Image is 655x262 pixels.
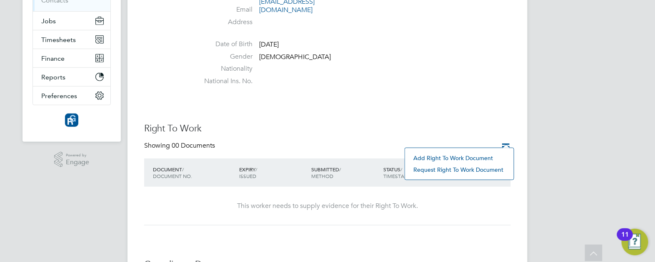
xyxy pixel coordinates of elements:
[194,77,252,86] label: National Ins. No.
[41,54,65,62] span: Finance
[54,152,90,168] a: Powered byEngage
[194,52,252,61] label: Gender
[66,159,89,166] span: Engage
[259,40,279,49] span: [DATE]
[144,123,511,135] h3: Right To Work
[33,49,110,67] button: Finance
[255,166,257,173] span: /
[194,40,252,49] label: Date of Birth
[41,92,77,100] span: Preferences
[33,68,110,86] button: Reports
[309,162,381,183] div: SUBMITTED
[152,202,502,210] div: This worker needs to supply evidence for their Right To Work.
[65,114,78,127] img: resourcinggroup-logo-retina.png
[32,114,111,127] a: Go to home page
[151,162,237,183] div: DOCUMENT
[409,152,510,164] li: Add Right To Work Document
[182,166,184,173] span: /
[621,235,629,245] div: 11
[41,73,65,81] span: Reports
[194,5,252,14] label: Email
[194,18,252,27] label: Address
[409,164,510,175] li: Request Right To Work Document
[259,53,331,61] span: [DEMOGRAPHIC_DATA]
[33,30,110,49] button: Timesheets
[622,229,648,255] button: Open Resource Center, 11 new notifications
[66,152,89,159] span: Powered by
[41,17,56,25] span: Jobs
[237,162,309,183] div: EXPIRY
[194,64,252,73] label: Nationality
[383,173,412,179] span: TIMESTAMP
[33,12,110,30] button: Jobs
[400,166,402,173] span: /
[239,173,256,179] span: ISSUED
[339,166,341,173] span: /
[172,141,215,150] span: 00 Documents
[144,141,217,150] div: Showing
[311,173,333,179] span: METHOD
[33,87,110,105] button: Preferences
[41,36,76,44] span: Timesheets
[153,173,192,179] span: DOCUMENT NO.
[381,162,453,183] div: STATUS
